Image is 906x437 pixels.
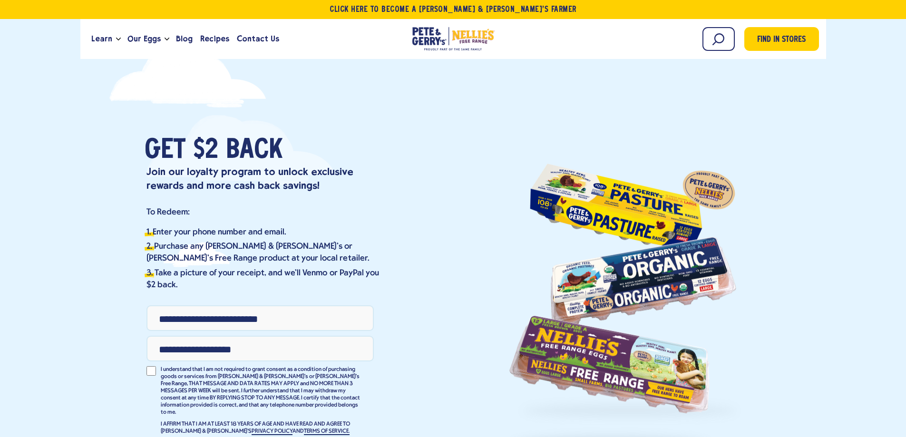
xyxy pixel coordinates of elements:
[88,26,116,52] a: Learn
[146,165,382,192] p: Join our loyalty program to unlock exclusive rewards and more cash back savings!
[193,136,218,165] span: $2
[165,38,169,41] button: Open the dropdown menu for Our Eggs
[146,366,156,376] input: I understand that I am not required to grant consent as a condition of purchasing goods or servic...
[252,428,292,435] a: PRIVACY POLICY
[161,421,360,435] p: I AFFIRM THAT I AM AT LEAST 18 YEARS OF AGE AND HAVE READ AND AGREE TO [PERSON_NAME] & [PERSON_NA...
[146,226,382,238] li: Enter your phone number and email.
[702,27,735,51] input: Search
[124,26,165,52] a: Our Eggs
[176,33,193,45] span: Blog
[161,366,360,416] p: I understand that I am not required to grant consent as a condition of purchasing goods or servic...
[146,267,382,291] li: Take a picture of your receipt, and we'll Venmo or PayPal you $2 back.
[91,33,112,45] span: Learn
[146,207,382,218] p: To Redeem:
[304,428,350,435] a: TERMS OF SERVICE.
[757,34,806,47] span: Find in Stores
[196,26,233,52] a: Recipes
[127,33,161,45] span: Our Eggs
[233,26,283,52] a: Contact Us
[226,136,283,165] span: Back
[172,26,196,52] a: Blog
[200,33,229,45] span: Recipes
[744,27,819,51] a: Find in Stores
[146,241,382,264] li: Purchase any [PERSON_NAME] & [PERSON_NAME]’s or [PERSON_NAME]'s Free Range product at your local ...
[237,33,279,45] span: Contact Us
[116,38,121,41] button: Open the dropdown menu for Learn
[145,136,185,165] span: Get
